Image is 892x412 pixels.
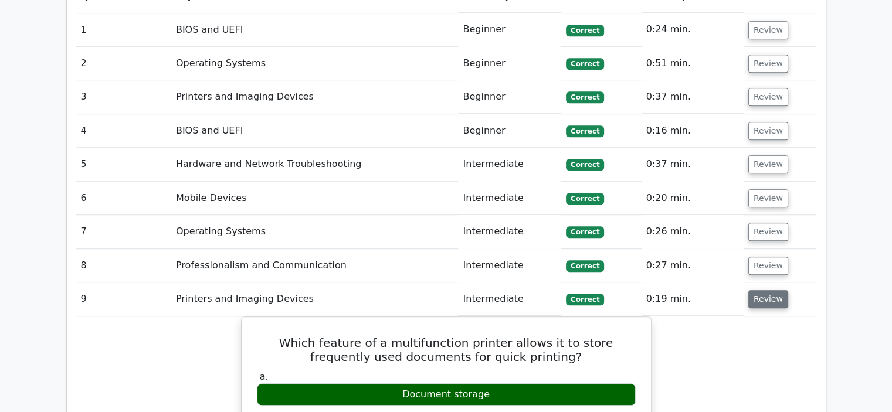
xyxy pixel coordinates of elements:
[171,282,459,316] td: Printers and Imaging Devices
[566,193,604,205] span: Correct
[458,13,561,46] td: Beginner
[76,182,171,215] td: 6
[748,155,788,173] button: Review
[748,55,788,73] button: Review
[642,182,744,215] td: 0:20 min.
[748,21,788,39] button: Review
[171,148,459,181] td: Hardware and Network Troubleshooting
[566,58,604,70] span: Correct
[642,114,744,148] td: 0:16 min.
[76,13,171,46] td: 1
[748,88,788,106] button: Review
[748,122,788,140] button: Review
[458,282,561,316] td: Intermediate
[76,47,171,80] td: 2
[171,249,459,282] td: Professionalism and Communication
[642,47,744,80] td: 0:51 min.
[256,336,637,364] h5: Which feature of a multifunction printer allows it to store frequently used documents for quick p...
[458,148,561,181] td: Intermediate
[642,215,744,248] td: 0:26 min.
[458,47,561,80] td: Beginner
[642,13,744,46] td: 0:24 min.
[748,223,788,241] button: Review
[458,80,561,114] td: Beginner
[748,257,788,275] button: Review
[257,383,636,406] div: Document storage
[76,114,171,148] td: 4
[76,215,171,248] td: 7
[76,282,171,316] td: 9
[171,13,459,46] td: BIOS and UEFI
[260,371,269,382] span: a.
[566,25,604,36] span: Correct
[566,226,604,238] span: Correct
[566,159,604,171] span: Correct
[76,249,171,282] td: 8
[458,182,561,215] td: Intermediate
[642,249,744,282] td: 0:27 min.
[458,215,561,248] td: Intermediate
[458,249,561,282] td: Intermediate
[642,148,744,181] td: 0:37 min.
[171,215,459,248] td: Operating Systems
[458,114,561,148] td: Beginner
[76,148,171,181] td: 5
[642,80,744,114] td: 0:37 min.
[171,80,459,114] td: Printers and Imaging Devices
[748,290,788,308] button: Review
[566,294,604,305] span: Correct
[642,282,744,316] td: 0:19 min.
[566,260,604,272] span: Correct
[171,47,459,80] td: Operating Systems
[566,91,604,103] span: Correct
[748,189,788,207] button: Review
[76,80,171,114] td: 3
[171,182,459,215] td: Mobile Devices
[171,114,459,148] td: BIOS and UEFI
[566,125,604,137] span: Correct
